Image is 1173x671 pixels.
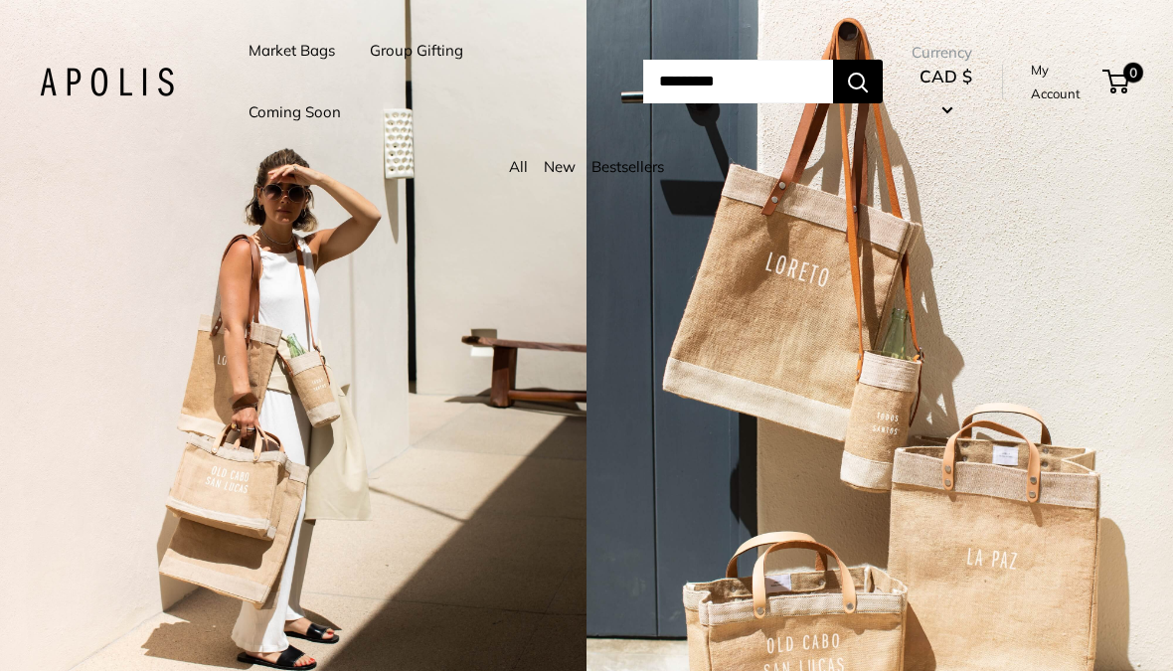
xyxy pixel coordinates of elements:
[1031,58,1095,106] a: My Account
[920,66,972,86] span: CAD $
[40,68,174,96] img: Apolis
[912,39,979,67] span: Currency
[1123,63,1143,83] span: 0
[643,60,833,103] input: Search...
[833,60,883,103] button: Search
[912,61,979,124] button: CAD $
[544,157,576,176] a: New
[249,98,341,126] a: Coming Soon
[1104,70,1129,93] a: 0
[509,157,528,176] a: All
[249,37,335,65] a: Market Bags
[591,157,664,176] a: Bestsellers
[370,37,463,65] a: Group Gifting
